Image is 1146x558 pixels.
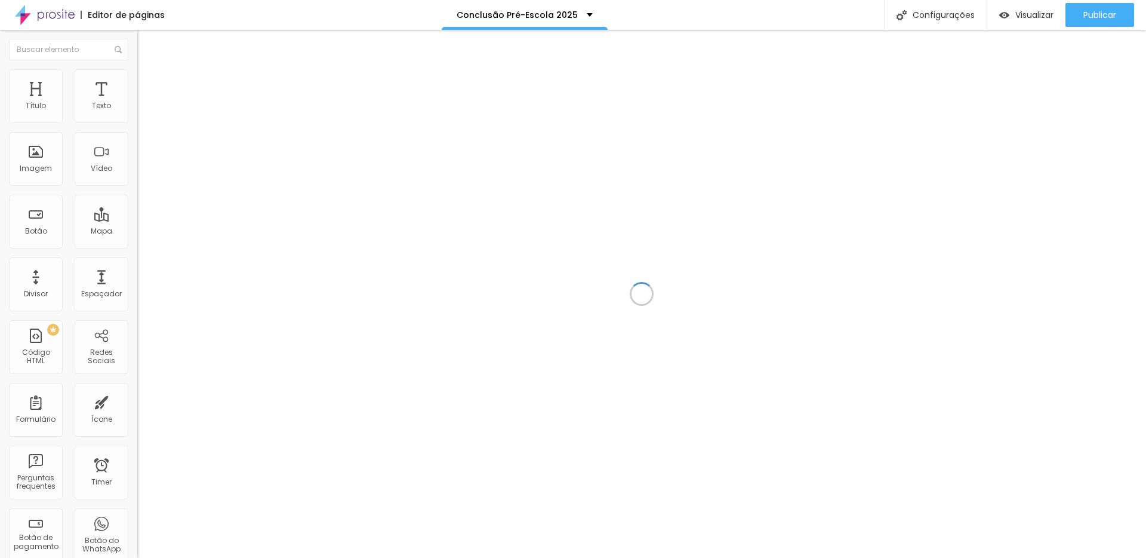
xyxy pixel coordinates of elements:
p: Conclusão Pré-Escola 2025 [457,11,578,19]
div: Botão do WhatsApp [78,536,125,554]
span: Visualizar [1015,10,1053,20]
button: Publicar [1065,3,1134,27]
div: Imagem [20,164,52,173]
div: Título [26,102,46,110]
img: Icone [897,10,907,20]
div: Espaçador [81,290,122,298]
div: Botão [25,227,47,235]
div: Redes Sociais [78,348,125,366]
div: Editor de páginas [81,11,165,19]
div: Perguntas frequentes [12,474,59,491]
div: Timer [91,478,112,486]
div: Vídeo [91,164,112,173]
div: Mapa [91,227,112,235]
div: Ícone [91,415,112,424]
div: Formulário [16,415,56,424]
div: Divisor [24,290,48,298]
input: Buscar elemento [9,39,128,60]
div: Botão de pagamento [12,534,59,551]
div: Código HTML [12,348,59,366]
button: Visualizar [987,3,1065,27]
div: Texto [92,102,111,110]
img: view-1.svg [999,10,1009,20]
img: Icone [115,46,122,53]
span: Publicar [1083,10,1116,20]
